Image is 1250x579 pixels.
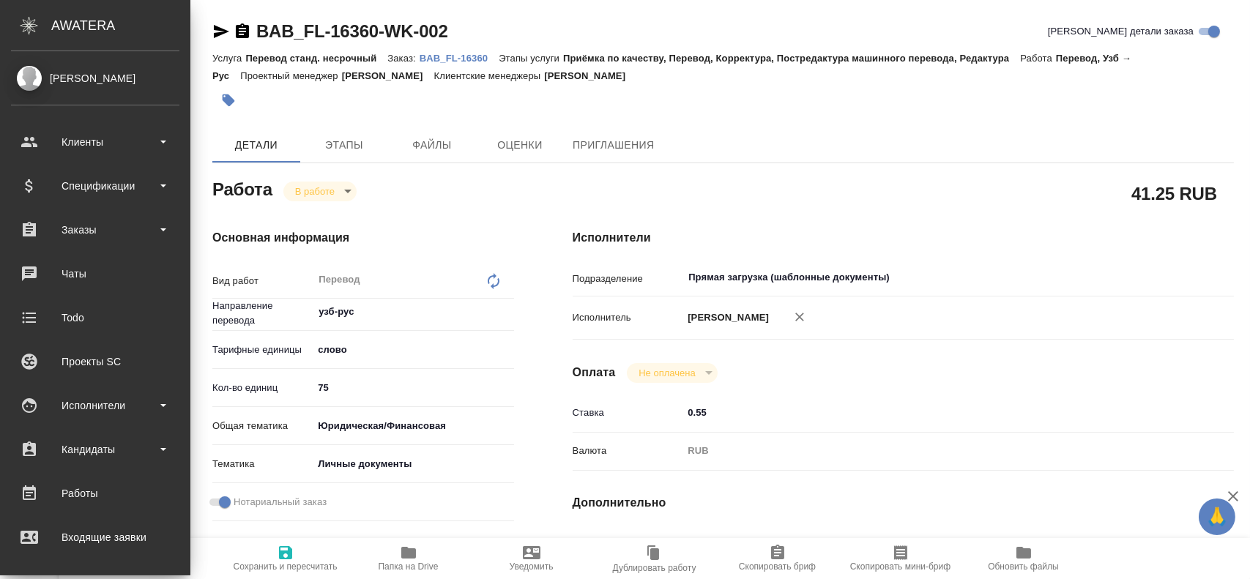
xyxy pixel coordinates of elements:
button: Open [1171,276,1174,279]
a: Работы [4,475,187,512]
p: Заказ: [387,53,419,64]
span: Скопировать мини-бриф [850,561,950,572]
p: Приёмка по качеству, Перевод, Корректура, Постредактура машинного перевода, Редактура [563,53,1020,64]
p: Тематика [212,457,313,471]
p: Вид работ [212,274,313,288]
input: ✎ Введи что-нибудь [682,402,1178,423]
p: [PERSON_NAME] [682,310,769,325]
button: Open [506,310,509,313]
div: слово [313,337,513,362]
span: Приглашения [573,136,655,154]
button: В работе [291,185,339,198]
p: Клиентские менеджеры [434,70,545,81]
p: Исполнитель [573,310,683,325]
div: Заказы [11,219,179,241]
button: Дублировать работу [593,538,716,579]
span: Скопировать бриф [739,561,816,572]
span: Сохранить и пересчитать [234,561,338,572]
p: Проектный менеджер [240,70,341,81]
button: 🙏 [1199,498,1235,535]
p: Направление перевода [212,299,313,328]
input: Пустое поле [682,531,1178,552]
div: Юридическая/Финансовая [313,414,513,438]
input: ✎ Введи что-нибудь [313,377,513,398]
div: Проекты SC [11,351,179,373]
p: [PERSON_NAME] [342,70,434,81]
button: Сохранить и пересчитать [224,538,347,579]
p: BAB_FL-16360 [420,53,499,64]
button: Добавить тэг [212,84,245,116]
button: Скопировать бриф [716,538,839,579]
button: Скопировать ссылку для ЯМессенджера [212,23,230,40]
div: AWATERA [51,11,190,40]
a: Todo [4,299,187,336]
p: Подразделение [573,272,683,286]
div: Todo [11,307,179,329]
button: Уведомить [470,538,593,579]
div: Входящие заявки [11,526,179,548]
h2: 41.25 RUB [1131,181,1217,206]
span: Дублировать работу [613,563,696,573]
span: Уведомить [510,561,554,572]
div: Кандидаты [11,438,179,460]
p: Перевод станд. несрочный [245,53,387,64]
p: Общая тематика [212,419,313,433]
p: Кол-во единиц [212,381,313,395]
a: Чаты [4,255,187,292]
span: Нотариальный заказ [234,495,327,509]
div: [PERSON_NAME] [11,70,179,86]
div: Личные документы [313,452,513,477]
span: Папка на Drive [379,561,439,572]
a: Проекты SC [4,343,187,380]
button: Обновить файлы [962,538,1085,579]
p: Последнее изменение [573,534,683,549]
a: BAB_FL-16360-WK-002 [256,21,448,41]
div: Спецификации [11,175,179,197]
p: Работа [1020,53,1056,64]
h4: Дополнительно [573,494,1234,512]
div: Работы [11,482,179,504]
div: Исполнители [11,395,179,416]
div: В работе [627,363,717,383]
div: RUB [682,438,1178,463]
p: Услуга [212,53,245,64]
p: [PERSON_NAME] [544,70,636,81]
span: Оценки [485,136,555,154]
h2: Работа [212,175,272,201]
span: [PERSON_NAME] детали заказа [1048,24,1194,39]
p: Тарифные единицы [212,343,313,357]
p: Ставка [573,406,683,420]
span: 🙏 [1205,501,1229,532]
span: Обновить файлы [988,561,1059,572]
button: Удалить исполнителя [784,301,816,333]
a: BAB_FL-16360 [420,51,499,64]
span: Детали [221,136,291,154]
h4: Основная информация [212,229,514,247]
span: Этапы [309,136,379,154]
button: Скопировать ссылку [234,23,251,40]
p: Валюта [573,444,683,458]
span: Файлы [397,136,467,154]
button: Скопировать мини-бриф [839,538,962,579]
h4: Исполнители [573,229,1234,247]
button: Не оплачена [634,367,699,379]
div: Чаты [11,263,179,285]
button: Папка на Drive [347,538,470,579]
div: В работе [283,182,357,201]
a: Входящие заявки [4,519,187,556]
div: Клиенты [11,131,179,153]
p: Этапы услуги [499,53,563,64]
h4: Оплата [573,364,616,381]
